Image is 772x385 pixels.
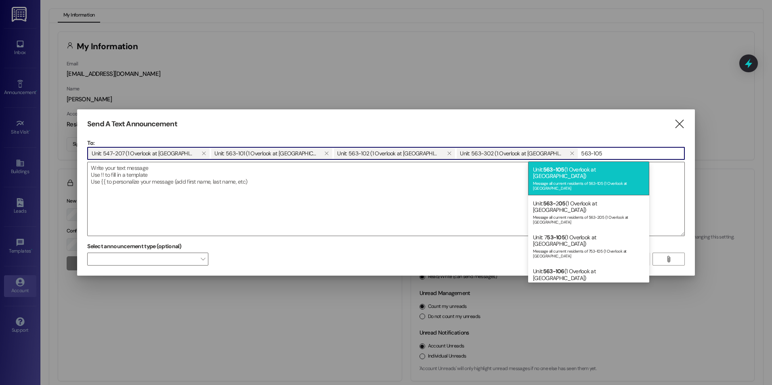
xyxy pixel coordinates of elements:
div: Message all current residents of 563-205 (1 Overlook at [GEOGRAPHIC_DATA] [533,213,644,224]
span: 53-105 [547,234,565,241]
i:  [201,150,206,157]
div: Unit: (1 Overlook at [GEOGRAPHIC_DATA]) [528,263,649,297]
i:  [324,150,329,157]
button: Unit: 563-302 (1 Overlook at Thornton) [566,148,578,159]
span: 563- [543,200,556,207]
h3: Send A Text Announcement [87,119,177,129]
i:  [665,256,671,262]
p: To: [87,139,685,147]
div: Message all current residents of 753-105 (1 Overlook at [GEOGRAPHIC_DATA] [533,247,644,258]
span: Unit: 547-207 (1 Overlook at Thornton) [92,148,194,159]
span: 563-105 [543,166,564,173]
span: Unit: 563-101 (1 Overlook at Thornton) [214,148,317,159]
div: Message all current residents of 563-106 (1 Overlook at [GEOGRAPHIC_DATA] [533,281,644,293]
i:  [570,150,574,157]
button: Unit: 547-207 (1 Overlook at Thornton) [197,148,210,159]
span: 05 [558,200,566,207]
input: Type to select the units, buildings, or communities you want to message. (e.g. 'Unit 1A', 'Buildi... [579,147,684,159]
div: Message all current residents of 563-105 (1 Overlook at [GEOGRAPHIC_DATA] [533,179,644,190]
button: Unit: 563-101 (1 Overlook at Thornton) [320,148,332,159]
label: Select announcement type (optional) [87,240,182,253]
span: Unit: 563-302 (1 Overlook at Thornton) [460,148,562,159]
span: 563-106 [543,268,564,275]
button: Unit: 563-102 (1 Overlook at Thornton) [443,148,455,159]
i:  [674,120,685,128]
span: Unit: 563-102 (1 Overlook at Thornton) [337,148,440,159]
i:  [447,150,451,157]
div: Unit: 7 (1 Overlook at [GEOGRAPHIC_DATA]) [528,229,649,263]
div: Unit: 2 (1 Overlook at [GEOGRAPHIC_DATA]) [528,195,649,229]
div: Unit: (1 Overlook at [GEOGRAPHIC_DATA]) [528,161,649,195]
